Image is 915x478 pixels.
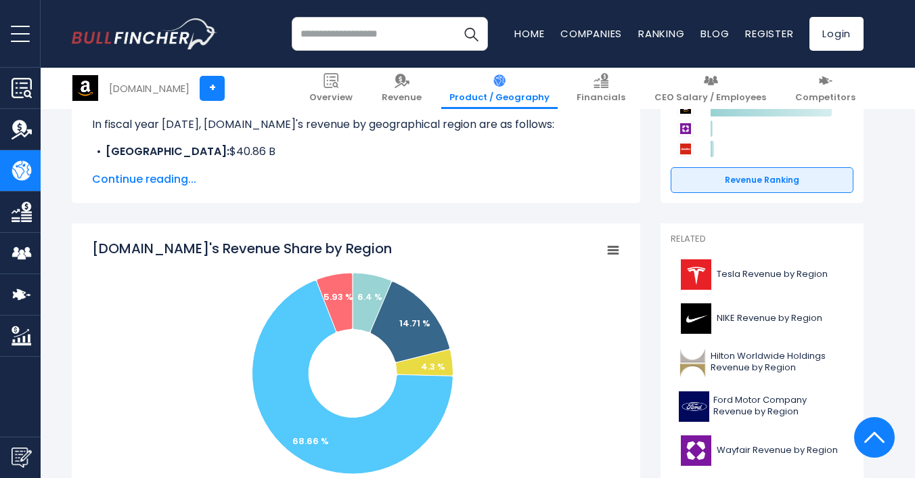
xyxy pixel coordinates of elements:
[449,92,550,104] span: Product / Geography
[679,435,713,466] img: W logo
[677,121,694,137] img: Wayfair competitors logo
[679,347,707,378] img: HLT logo
[671,344,853,381] a: Hilton Worldwide Holdings Revenue by Region
[679,303,713,334] img: NKE logo
[809,17,864,51] a: Login
[421,360,445,373] text: 4.3 %
[671,234,853,245] p: Related
[711,351,845,374] span: Hilton Worldwide Holdings Revenue by Region
[514,26,544,41] a: Home
[671,300,853,337] a: NIKE Revenue by Region
[72,75,98,101] img: AMZN logo
[787,68,864,109] a: Competitors
[301,68,361,109] a: Overview
[72,18,217,49] a: Go to homepage
[646,68,774,109] a: CEO Salary / Employees
[671,388,853,425] a: Ford Motor Company Revenue by Region
[671,256,853,293] a: Tesla Revenue by Region
[638,26,684,41] a: Ranking
[745,26,793,41] a: Register
[92,239,392,258] tspan: [DOMAIN_NAME]'s Revenue Share by Region
[399,317,430,330] text: 14.71 %
[795,92,855,104] span: Competitors
[292,435,329,448] text: 68.66 %
[577,92,625,104] span: Financials
[92,116,620,133] p: In fiscal year [DATE], [DOMAIN_NAME]'s revenue by geographical region are as follows:
[671,432,853,469] a: Wayfair Revenue by Region
[357,290,382,303] text: 6.4 %
[679,391,709,422] img: F logo
[72,18,217,49] img: bullfincher logo
[109,81,189,96] div: [DOMAIN_NAME]
[92,160,620,176] li: $93.83 B
[568,68,633,109] a: Financials
[671,167,853,193] a: Revenue Ranking
[441,68,558,109] a: Product / Geography
[374,68,430,109] a: Revenue
[560,26,622,41] a: Companies
[717,269,828,280] span: Tesla Revenue by Region
[717,445,838,456] span: Wayfair Revenue by Region
[200,76,225,101] a: +
[106,160,233,175] b: International Segment:
[454,17,488,51] button: Search
[92,144,620,160] li: $40.86 B
[700,26,729,41] a: Blog
[717,313,822,324] span: NIKE Revenue by Region
[323,290,353,303] text: 5.93 %
[106,144,229,159] b: [GEOGRAPHIC_DATA]:
[309,92,353,104] span: Overview
[92,171,620,188] span: Continue reading...
[382,92,422,104] span: Revenue
[713,395,845,418] span: Ford Motor Company Revenue by Region
[677,141,694,157] img: AutoZone competitors logo
[679,259,713,290] img: TSLA logo
[654,92,766,104] span: CEO Salary / Employees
